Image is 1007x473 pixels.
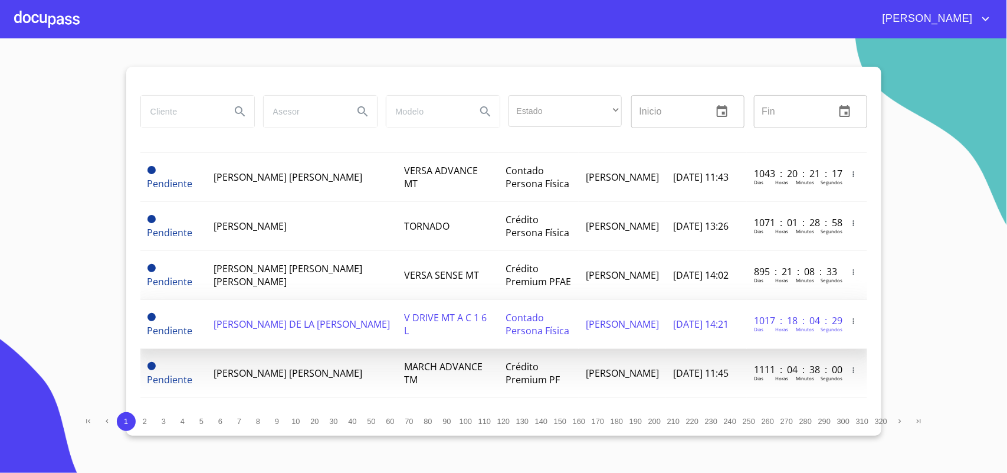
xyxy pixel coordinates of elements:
span: 170 [592,417,604,426]
span: [PERSON_NAME] [214,220,287,233]
span: Contado Persona Física [506,311,569,337]
button: 240 [721,412,740,431]
button: account of current user [874,9,993,28]
button: 5 [192,412,211,431]
p: Minutos [796,375,814,381]
button: Search [349,97,377,126]
span: 90 [442,417,451,426]
button: 280 [796,412,815,431]
span: 10 [291,417,300,426]
span: 210 [667,417,680,426]
span: 290 [818,417,831,426]
p: Dias [754,179,763,185]
span: 180 [611,417,623,426]
span: 140 [535,417,547,426]
span: [PERSON_NAME] [PERSON_NAME] [214,367,362,380]
button: 170 [589,412,608,431]
button: 9 [268,412,287,431]
button: 90 [438,412,457,431]
button: 6 [211,412,230,431]
button: 200 [645,412,664,431]
span: 6 [218,417,222,426]
p: Minutos [796,326,814,332]
button: 10 [287,412,306,431]
button: 30 [324,412,343,431]
span: [PERSON_NAME] [586,171,659,184]
p: 1043 : 20 : 21 : 17 [754,167,834,180]
span: 1 [124,417,128,426]
span: [DATE] 11:45 [673,367,729,380]
p: Minutos [796,228,814,234]
span: Pendiente [147,166,156,174]
span: 20 [310,417,319,426]
button: 320 [872,412,891,431]
button: 130 [513,412,532,431]
span: [PERSON_NAME] [586,318,659,331]
span: Pendiente [147,264,156,272]
span: 4 [181,417,185,426]
span: 2 [143,417,147,426]
span: 160 [573,417,585,426]
button: Search [471,97,500,126]
span: Pendiente [147,177,193,190]
p: Segundos [821,375,842,381]
button: Search [226,97,254,126]
p: Horas [775,179,788,185]
span: Pendiente [147,324,193,337]
span: [PERSON_NAME] [PERSON_NAME] [PERSON_NAME] [214,262,362,288]
span: 110 [478,417,491,426]
span: VERSA SENSE MT [404,269,479,282]
button: 230 [702,412,721,431]
button: 2 [136,412,155,431]
p: Horas [775,228,788,234]
p: Minutos [796,277,814,283]
span: 5 [199,417,204,426]
p: Horas [775,375,788,381]
span: 260 [762,417,774,426]
span: [PERSON_NAME] [874,9,979,28]
button: 40 [343,412,362,431]
span: 70 [405,417,413,426]
span: 320 [875,417,887,426]
button: 210 [664,412,683,431]
button: 100 [457,412,475,431]
button: 20 [306,412,324,431]
span: Pendiente [147,275,193,288]
p: Segundos [821,277,842,283]
span: 310 [856,417,868,426]
button: 300 [834,412,853,431]
button: 1 [117,412,136,431]
span: Pendiente [147,226,193,239]
span: Crédito Premium PFAE [506,262,571,288]
p: Segundos [821,326,842,332]
button: 310 [853,412,872,431]
span: 7 [237,417,241,426]
span: Crédito Premium PF [506,360,560,386]
button: 190 [626,412,645,431]
button: 220 [683,412,702,431]
button: 80 [419,412,438,431]
button: 7 [230,412,249,431]
button: 50 [362,412,381,431]
span: 60 [386,417,394,426]
button: 3 [155,412,173,431]
p: Dias [754,326,763,332]
button: 110 [475,412,494,431]
span: MARCH ADVANCE TM [404,360,483,386]
p: Dias [754,228,763,234]
span: [DATE] 11:43 [673,171,729,184]
button: 260 [759,412,778,431]
span: 120 [497,417,510,426]
span: [DATE] 13:26 [673,220,729,233]
button: 290 [815,412,834,431]
span: Pendiente [147,373,193,386]
button: 8 [249,412,268,431]
button: 4 [173,412,192,431]
p: 1071 : 01 : 28 : 58 [754,216,834,229]
span: 200 [648,417,661,426]
span: 300 [837,417,849,426]
input: search [141,96,221,128]
span: 150 [554,417,566,426]
div: ​ [509,95,622,127]
span: 30 [329,417,337,426]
